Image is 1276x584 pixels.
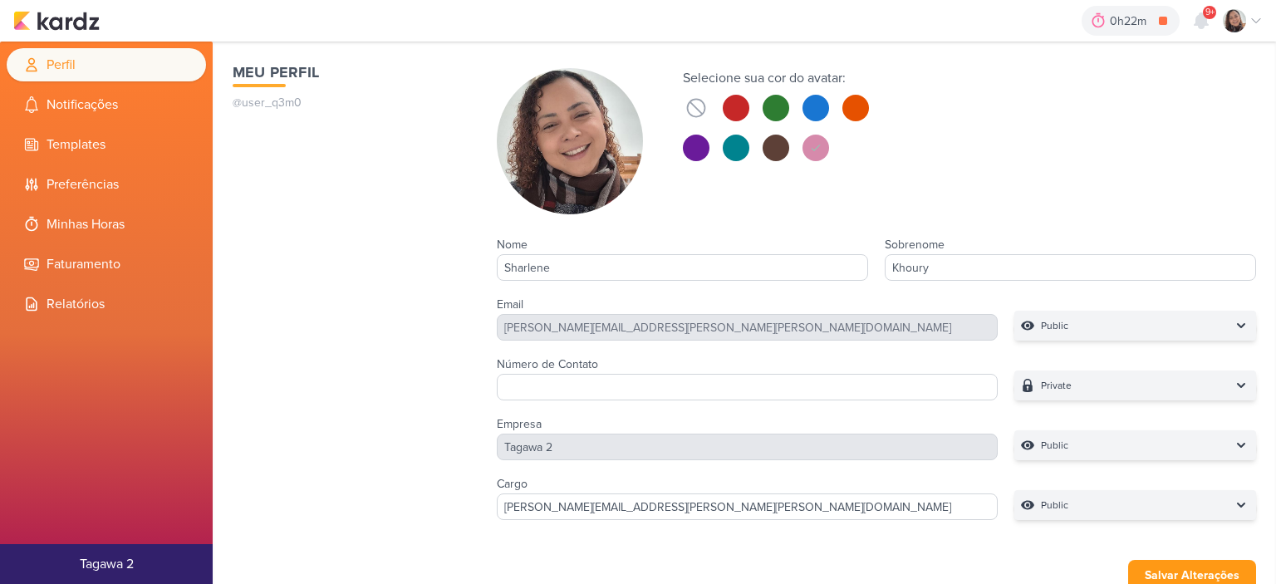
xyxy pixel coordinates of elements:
div: 0h22m [1110,12,1151,30]
p: Public [1041,437,1068,454]
label: Nome [497,238,528,252]
li: Relatórios [7,287,206,321]
button: Public [1014,430,1256,460]
li: Notificações [7,88,206,121]
p: Public [1041,497,1068,513]
label: Sobrenome [885,238,945,252]
label: Número de Contato [497,357,598,371]
h1: Meu Perfil [233,61,464,84]
div: [PERSON_NAME][EMAIL_ADDRESS][PERSON_NAME][PERSON_NAME][DOMAIN_NAME] [497,314,998,341]
li: Preferências [7,168,206,201]
p: @user_q3m0 [233,94,464,111]
span: 9+ [1205,6,1215,19]
img: Sharlene Khoury [1223,9,1246,32]
p: Private [1041,377,1072,394]
img: Sharlene Khoury [497,68,643,214]
label: Email [497,297,523,312]
li: Minhas Horas [7,208,206,241]
button: Public [1014,311,1256,341]
p: Public [1041,317,1068,334]
button: Private [1014,371,1256,400]
li: Perfil [7,48,206,81]
button: Public [1014,490,1256,520]
label: Cargo [497,477,528,491]
li: Faturamento [7,248,206,281]
div: Selecione sua cor do avatar: [683,68,869,88]
li: Templates [7,128,206,161]
label: Empresa [497,417,542,431]
img: kardz.app [13,11,100,31]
